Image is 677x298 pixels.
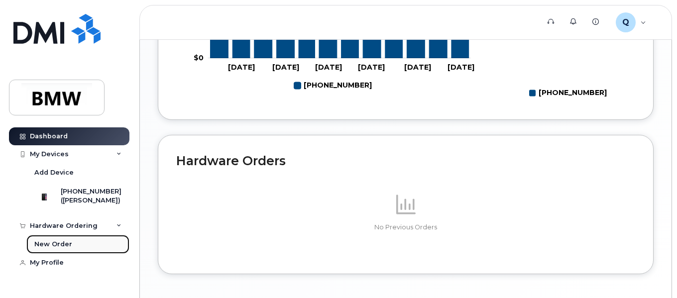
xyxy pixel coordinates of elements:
tspan: [DATE] [228,63,255,72]
tspan: [DATE] [358,63,385,72]
h2: Hardware Orders [176,153,635,168]
tspan: $0 [194,53,204,62]
g: Legend [294,77,372,94]
p: No Previous Orders [176,223,635,232]
iframe: Messenger Launcher [634,255,670,291]
span: Q [622,16,629,28]
div: QTD2999 [609,12,653,32]
tspan: [DATE] [448,63,474,72]
g: Legend [529,85,607,101]
tspan: [DATE] [272,63,299,72]
g: 864-593-1400 [294,77,372,94]
tspan: [DATE] [404,63,431,72]
tspan: [DATE] [315,63,342,72]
